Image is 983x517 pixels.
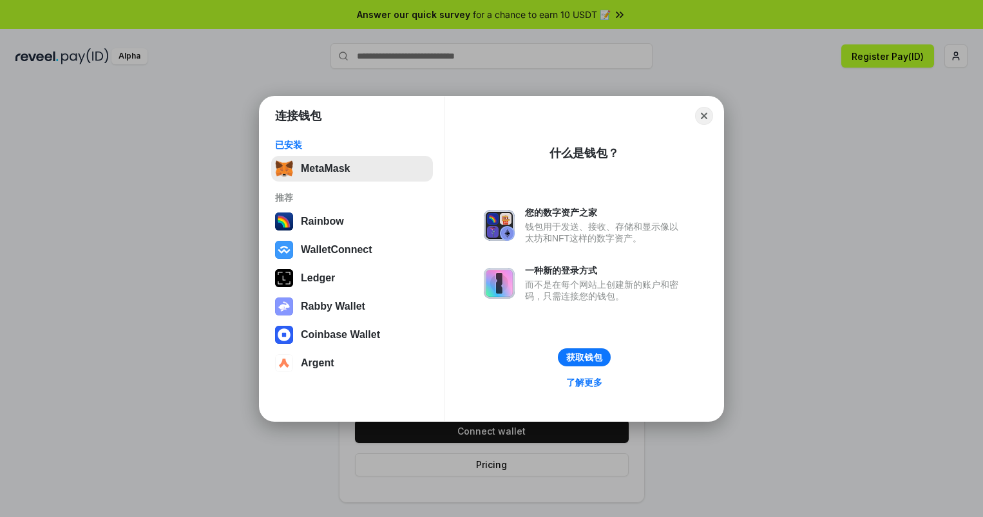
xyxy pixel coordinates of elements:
button: Close [695,107,713,125]
img: svg+xml,%3Csvg%20width%3D%22120%22%20height%3D%22120%22%20viewBox%3D%220%200%20120%20120%22%20fil... [275,212,293,230]
img: svg+xml,%3Csvg%20xmlns%3D%22http%3A%2F%2Fwww.w3.org%2F2000%2Fsvg%22%20fill%3D%22none%22%20viewBox... [275,297,293,315]
div: 什么是钱包？ [549,146,619,161]
img: svg+xml,%3Csvg%20width%3D%2228%22%20height%3D%2228%22%20viewBox%3D%220%200%2028%2028%22%20fill%3D... [275,241,293,259]
h1: 连接钱包 [275,108,321,124]
div: Coinbase Wallet [301,329,380,341]
img: svg+xml,%3Csvg%20fill%3D%22none%22%20height%3D%2233%22%20viewBox%3D%220%200%2035%2033%22%20width%... [275,160,293,178]
img: svg+xml,%3Csvg%20width%3D%2228%22%20height%3D%2228%22%20viewBox%3D%220%200%2028%2028%22%20fill%3D... [275,326,293,344]
div: 推荐 [275,192,429,203]
div: Argent [301,357,334,369]
a: 了解更多 [558,374,610,391]
img: svg+xml,%3Csvg%20xmlns%3D%22http%3A%2F%2Fwww.w3.org%2F2000%2Fsvg%22%20fill%3D%22none%22%20viewBox... [484,210,515,241]
button: Ledger [271,265,433,291]
div: 您的数字资产之家 [525,207,685,218]
img: svg+xml,%3Csvg%20xmlns%3D%22http%3A%2F%2Fwww.w3.org%2F2000%2Fsvg%22%20width%3D%2228%22%20height%3... [275,269,293,287]
div: 钱包用于发送、接收、存储和显示像以太坊和NFT这样的数字资产。 [525,221,685,244]
div: Ledger [301,272,335,284]
div: WalletConnect [301,244,372,256]
div: Rabby Wallet [301,301,365,312]
div: 而不是在每个网站上创建新的账户和密码，只需连接您的钱包。 [525,279,685,302]
div: 了解更多 [566,377,602,388]
div: 已安装 [275,139,429,151]
button: MetaMask [271,156,433,182]
button: Rainbow [271,209,433,234]
button: Coinbase Wallet [271,322,433,348]
button: Argent [271,350,433,376]
div: 获取钱包 [566,352,602,363]
img: svg+xml,%3Csvg%20xmlns%3D%22http%3A%2F%2Fwww.w3.org%2F2000%2Fsvg%22%20fill%3D%22none%22%20viewBox... [484,268,515,299]
button: WalletConnect [271,237,433,263]
div: 一种新的登录方式 [525,265,685,276]
div: Rainbow [301,216,344,227]
div: MetaMask [301,163,350,174]
button: 获取钱包 [558,348,611,366]
button: Rabby Wallet [271,294,433,319]
img: svg+xml,%3Csvg%20width%3D%2228%22%20height%3D%2228%22%20viewBox%3D%220%200%2028%2028%22%20fill%3D... [275,354,293,372]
